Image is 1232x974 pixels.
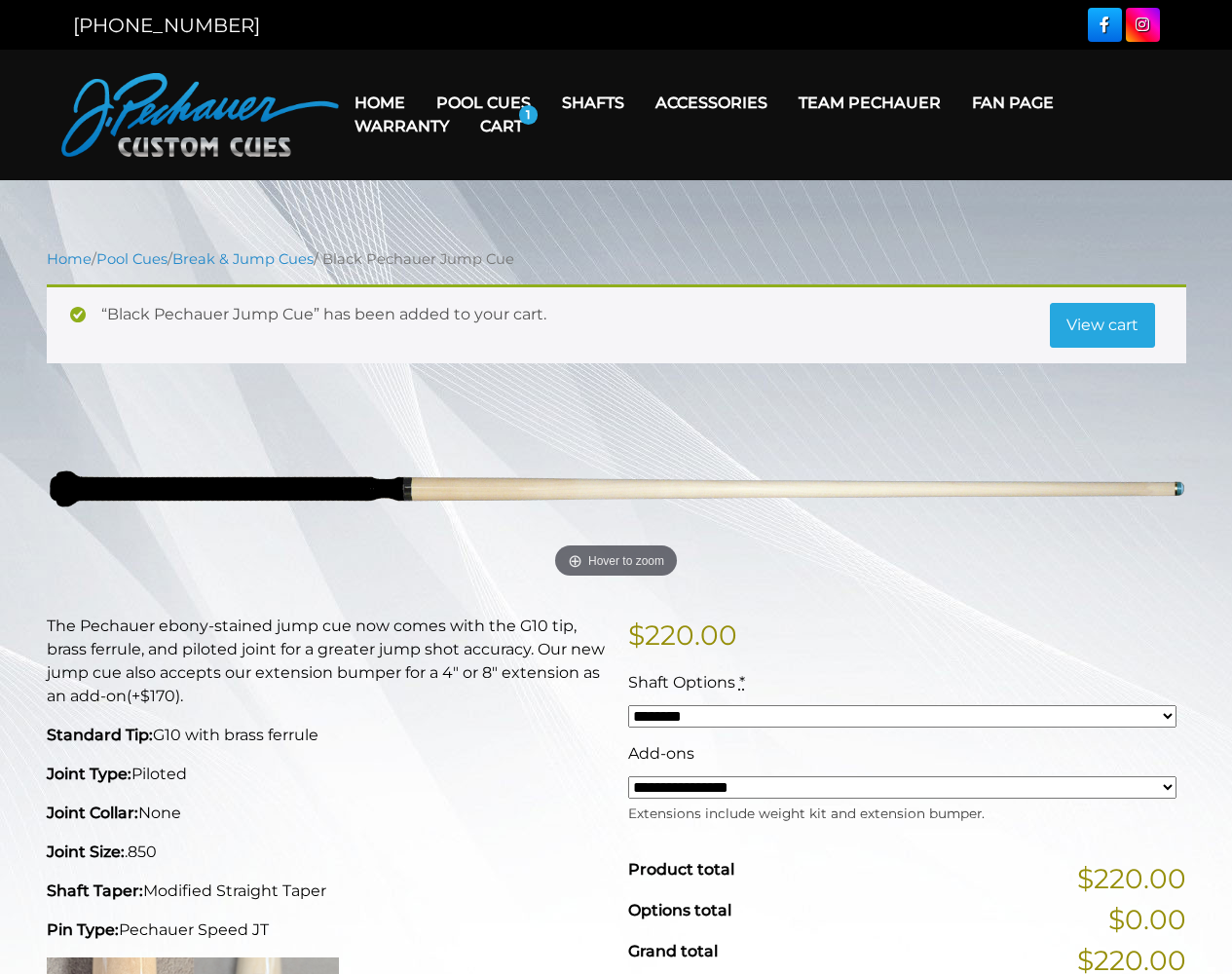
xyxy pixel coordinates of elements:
span: Options total [628,901,731,919]
a: Break & Jump Cues [172,250,314,268]
span: Shaft Options [628,673,735,692]
span: Grand total [628,942,718,960]
a: Warranty [339,101,465,151]
strong: Joint Collar: [47,804,138,822]
span: $0.00 [1108,899,1186,940]
nav: Breadcrumb [47,248,1186,270]
a: Shafts [546,78,640,128]
span: Product total [628,860,734,879]
img: Pechauer Custom Cues [61,73,339,157]
a: Accessories [640,78,783,128]
p: The Pechauer ebony-stained jump cue now comes with the G10 tip, brass ferrule, and piloted joint ... [47,615,605,708]
abbr: required [739,673,745,692]
a: Fan Page [956,78,1069,128]
div: Extensions include weight kit and extension bumper. [628,799,1176,823]
span: $220.00 [1077,858,1186,899]
strong: Standard Tip: [47,726,153,744]
strong: Shaft Taper: [47,881,143,900]
a: Team Pechauer [783,78,956,128]
bdi: 220.00 [628,618,737,652]
strong: Joint Type: [47,765,131,783]
span: $ [628,618,645,652]
a: Pool Cues [96,250,168,268]
strong: Pin Type: [47,920,119,939]
div: “Black Pechauer Jump Cue” has been added to your cart. [47,284,1186,363]
span: Add-ons [628,744,694,763]
p: G10 with brass ferrule [47,724,605,747]
img: black-jump-photo.png [47,394,1186,584]
p: .850 [47,841,605,864]
p: Modified Straight Taper [47,880,605,903]
a: Pool Cues [421,78,546,128]
a: View cart [1050,303,1155,348]
a: Cart [465,101,539,151]
p: None [47,802,605,825]
a: Hover to zoom [47,394,1186,584]
a: Home [47,250,92,268]
a: Home [339,78,421,128]
p: Piloted [47,763,605,786]
strong: Joint Size: [47,843,125,861]
a: [PHONE_NUMBER] [73,14,260,37]
p: Pechauer Speed JT [47,918,605,942]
